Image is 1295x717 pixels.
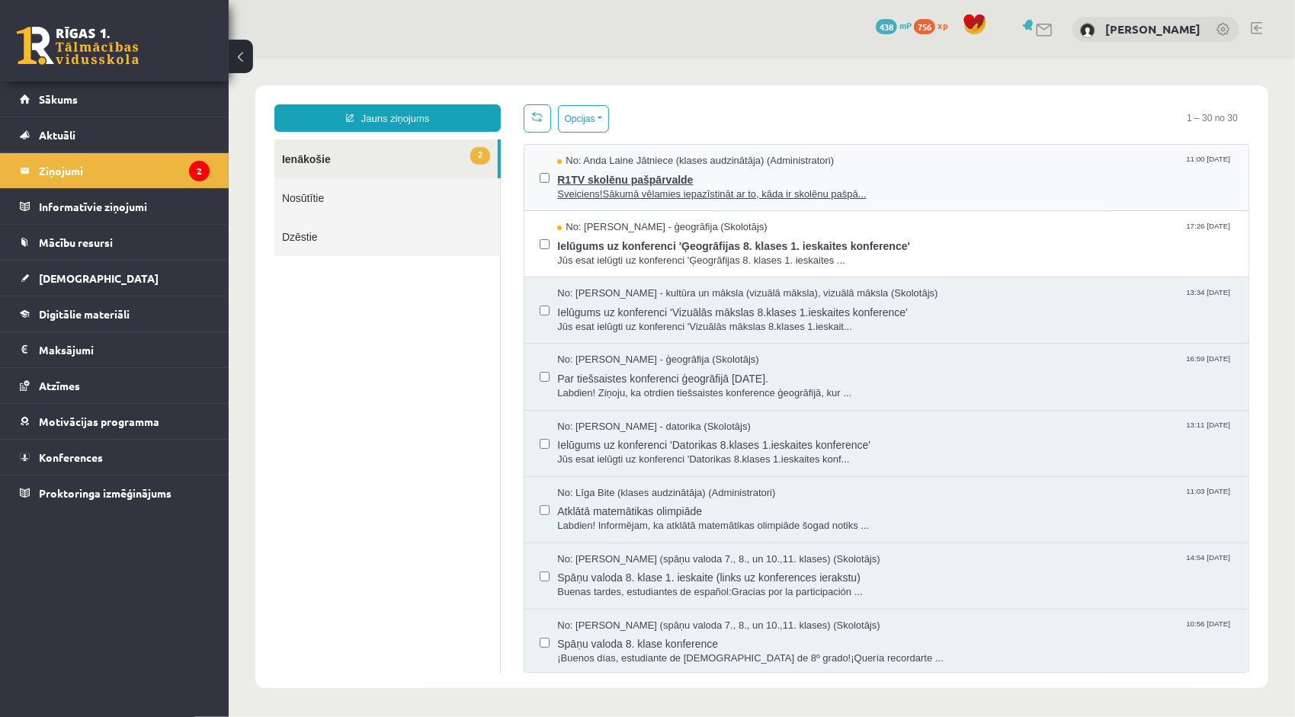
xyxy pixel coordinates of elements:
a: Mācību resursi [20,225,210,260]
legend: Ziņojumi [39,153,210,188]
span: 16:59 [DATE] [954,294,1005,306]
i: 2 [189,161,210,181]
a: No: [PERSON_NAME] - datorika (Skolotājs) 13:11 [DATE] Ielūgums uz konferenci 'Datorikas 8.klases ... [329,361,1005,408]
a: No: [PERSON_NAME] (spāņu valoda 7., 8., un 10.,11. klases) (Skolotājs) 14:54 [DATE] Spāņu valoda ... [329,494,1005,541]
a: Digitālie materiāli [20,296,210,331]
span: 13:11 [DATE] [954,361,1005,373]
span: No: [PERSON_NAME] (spāņu valoda 7., 8., un 10.,11. klases) (Skolotājs) [329,560,651,575]
span: Jūs esat ielūgti uz konferenci 'Vizuālās mākslas 8.klases 1.ieskait... [329,261,1005,276]
a: Atzīmes [20,368,210,403]
span: Konferences [39,450,103,464]
span: 10:56 [DATE] [954,560,1005,571]
span: Proktoringa izmēģinājums [39,486,171,500]
span: Ielūgums uz konferenci 'Ģeogrāfijas 8. klases 1. ieskaites konference' [329,176,1005,195]
span: Aktuāli [39,128,75,142]
a: 756 xp [914,19,955,31]
span: Atklātā matemātikas olimpiāde [329,441,1005,460]
span: Mācību resursi [39,235,113,249]
button: Opcijas [329,46,380,74]
span: Jūs esat ielūgti uz konferenci 'Ģeogrāfijas 8. klases 1. ieskaites ... [329,195,1005,210]
span: Sākums [39,92,78,106]
span: R1TV skolēnu pašpārvalde [329,110,1005,129]
a: 2Ienākošie [46,81,269,120]
a: Konferences [20,440,210,475]
span: xp [938,19,947,31]
a: No: [PERSON_NAME] - ģeogrāfija (Skolotājs) 17:26 [DATE] Ielūgums uz konferenci 'Ģeogrāfijas 8. kl... [329,162,1005,209]
legend: Maksājumi [39,332,210,367]
span: 11:00 [DATE] [954,95,1005,107]
a: Nosūtītie [46,120,271,158]
span: 1 – 30 no 30 [947,46,1021,73]
a: Proktoringa izmēģinājums [20,475,210,511]
a: No: Anda Laine Jātniece (klases audzinātāja) (Administratori) 11:00 [DATE] R1TV skolēnu pašpārval... [329,95,1005,142]
span: [DEMOGRAPHIC_DATA] [39,271,159,285]
a: 438 mP [876,19,912,31]
a: No: [PERSON_NAME] - ģeogrāfija (Skolotājs) 16:59 [DATE] Par tiešsaistes konferenci ģeogrāfijā [DA... [329,294,1005,341]
span: No: [PERSON_NAME] (spāņu valoda 7., 8., un 10.,11. klases) (Skolotājs) [329,494,651,508]
span: Labdien! Ziņoju, ka otrdien tiešsaistes konference ģeogrāfijā, kur ... [329,328,1005,342]
a: No: Līga Bite (klases audzinātāja) (Administratori) 11:03 [DATE] Atklātā matemātikas olimpiāde La... [329,427,1005,475]
span: 756 [914,19,935,34]
img: Estere Apaļka [1080,23,1095,38]
a: Ziņojumi2 [20,153,210,188]
span: No: Līga Bite (klases audzinātāja) (Administratori) [329,427,547,442]
a: Maksājumi [20,332,210,367]
span: Atzīmes [39,379,80,392]
a: Motivācijas programma [20,404,210,439]
span: mP [899,19,912,31]
span: Spāņu valoda 8. klase 1. ieskaite (links uz konferences ierakstu) [329,507,1005,527]
span: Buenas tardes, estudiantes de español:Gracias por la participación ... [329,527,1005,541]
a: Aktuāli [20,117,210,152]
span: Spāņu valoda 8. klase konference [329,574,1005,593]
a: [PERSON_NAME] [1105,21,1200,37]
span: Sveiciens!Sākumā vēlamies iepazīstināt ar to, kāda ir skolēnu pašpā... [329,129,1005,143]
a: Sākums [20,82,210,117]
span: 11:03 [DATE] [954,427,1005,439]
span: Par tiešsaistes konferenci ģeogrāfijā [DATE]. [329,309,1005,328]
span: Digitālie materiāli [39,307,130,321]
span: Ielūgums uz konferenci 'Datorikas 8.klases 1.ieskaites konference' [329,375,1005,394]
span: 13:34 [DATE] [954,228,1005,239]
span: Ielūgums uz konferenci 'Vizuālās mākslas 8.klases 1.ieskaites konference' [329,242,1005,261]
a: No: [PERSON_NAME] - kultūra un māksla (vizuālā māksla), vizuālā māksla (Skolotājs) 13:34 [DATE] I... [329,228,1005,275]
span: ¡Buenos días, estudiante de [DEMOGRAPHIC_DATA] de 8º grado!¡Quería recordarte ... [329,593,1005,607]
a: [DEMOGRAPHIC_DATA] [20,261,210,296]
a: Rīgas 1. Tālmācības vidusskola [17,27,139,65]
span: No: Anda Laine Jātniece (klases audzinātāja) (Administratori) [329,95,605,110]
span: 14:54 [DATE] [954,494,1005,505]
span: No: [PERSON_NAME] - ģeogrāfija (Skolotājs) [329,294,530,309]
a: Jauns ziņojums [46,46,272,73]
span: 17:26 [DATE] [954,162,1005,173]
span: No: [PERSON_NAME] - kultūra un māksla (vizuālā māksla), vizuālā māksla (Skolotājs) [329,228,709,242]
span: No: [PERSON_NAME] - ģeogrāfija (Skolotājs) [329,162,538,176]
legend: Informatīvie ziņojumi [39,189,210,224]
a: No: [PERSON_NAME] (spāņu valoda 7., 8., un 10.,11. klases) (Skolotājs) 10:56 [DATE] Spāņu valoda ... [329,560,1005,607]
a: Informatīvie ziņojumi [20,189,210,224]
span: 438 [876,19,897,34]
span: 2 [242,88,261,106]
span: No: [PERSON_NAME] - datorika (Skolotājs) [329,361,522,376]
span: Motivācijas programma [39,415,159,428]
span: Labdien! Informējam, ka atklātā matemātikas olimpiāde šogad notiks ... [329,460,1005,475]
a: Dzēstie [46,158,271,197]
span: Jūs esat ielūgti uz konferenci 'Datorikas 8.klases 1.ieskaites konf... [329,394,1005,408]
